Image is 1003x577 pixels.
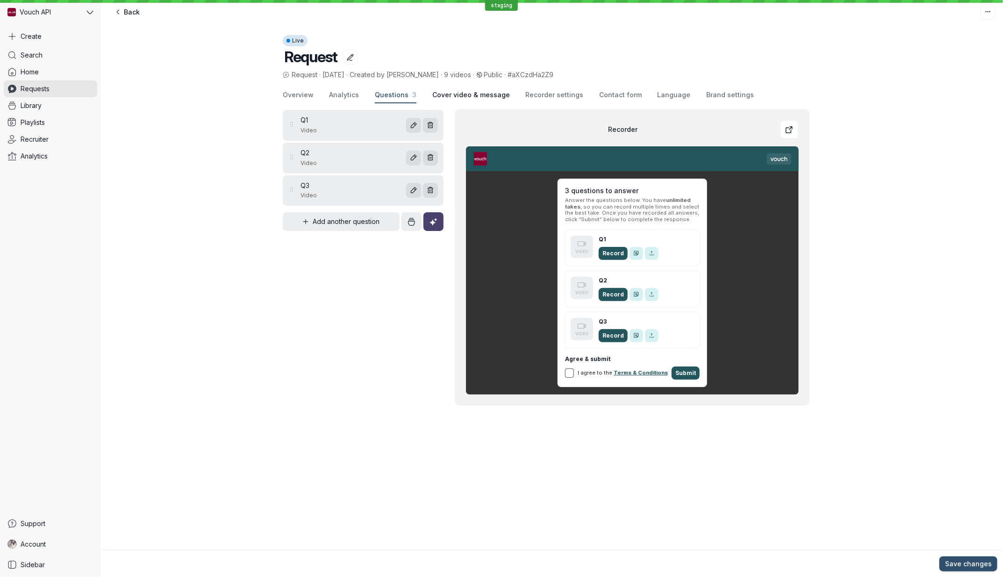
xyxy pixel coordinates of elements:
[406,118,421,133] button: Edit question
[4,148,97,165] a: Analytics
[21,67,39,77] span: Home
[484,71,503,79] span: Public
[599,90,642,100] span: Contact form
[21,519,45,528] span: Support
[4,556,97,573] a: Sidebar
[20,7,51,17] span: Vouch API
[283,175,444,206] div: Q3VideoEdit questionRemove question
[301,159,317,166] span: Video
[283,110,444,141] div: Q1VideoEdit questionRemove question
[466,125,780,134] h2: Recorder
[301,127,317,134] span: Video
[344,70,350,79] span: ·
[599,329,628,342] div: Record
[21,151,48,161] span: Analytics
[4,114,97,131] a: Playlists
[283,90,314,100] span: Overview
[283,143,444,173] div: Q2VideoEdit questionRemove question
[599,288,628,301] div: Record
[21,118,45,127] span: Playlists
[21,560,45,570] span: Sidebar
[292,35,304,46] span: Live
[706,90,754,100] span: Brand settings
[283,70,317,79] span: Request
[21,84,50,94] span: Requests
[4,80,97,97] a: Requests
[4,28,97,45] button: Create
[21,101,42,110] span: Library
[313,217,380,226] span: Add another question
[672,367,700,380] div: Submit
[575,247,588,256] span: VIDEO
[283,212,400,231] button: Add another question
[439,70,444,79] span: ·
[565,197,700,223] span: Answer the questions below. You have , so you can record multiple times and select the best take....
[4,47,97,64] a: Search
[7,8,16,16] img: Vouch API avatar
[330,90,359,100] span: Analytics
[406,151,421,166] button: Edit question
[432,90,510,100] span: Cover video & message
[565,197,691,209] b: unlimited takes
[21,135,49,144] span: Recruiter
[350,71,439,79] span: Created by [PERSON_NAME]
[301,116,308,124] span: Q1
[503,70,508,79] span: ·
[4,97,97,114] a: Library
[599,277,659,284] span: Q2
[578,370,668,376] span: I agree to the
[301,149,309,157] span: Q2
[565,355,700,363] span: Agree & submit
[343,50,358,65] button: Edit title
[473,152,487,166] img: vouchfor.com
[301,181,309,189] span: Q3
[124,7,140,17] span: Back
[317,70,322,79] span: ·
[21,540,46,549] span: Account
[401,212,422,231] button: Add from templates
[599,236,659,243] span: Q1
[301,192,317,199] span: Video
[4,536,97,553] a: Gary Zurnamer avatarAccount
[575,329,588,339] span: VIDEO
[284,48,337,66] span: Request
[322,71,344,79] span: [DATE]
[423,118,438,133] button: Remove question
[565,186,700,195] h2: 3 questions to answer
[108,5,145,20] a: Back
[423,183,438,198] button: Remove question
[4,515,97,532] a: Support
[423,151,438,166] button: Remove question
[599,318,659,325] span: Q3
[525,90,583,100] span: Recorder settings
[4,64,97,80] a: Home
[423,212,444,231] button: Add using AI
[7,540,17,549] img: Gary Zurnamer avatar
[406,183,421,198] button: Edit question
[408,91,416,99] span: 3
[658,90,691,100] span: Language
[4,131,97,148] a: Recruiter
[4,4,97,21] button: Vouch API avatarVouch API
[471,70,476,79] span: ·
[4,4,85,21] div: Vouch API
[614,369,668,376] a: Terms & Conditions
[21,32,42,41] span: Create
[575,288,588,297] span: VIDEO
[599,247,628,260] div: Record
[780,120,799,139] a: Preview
[444,71,471,79] span: 9 videos
[375,91,408,99] span: Questions
[21,50,43,60] span: Search
[508,71,554,79] span: #aXCzdHa2Z9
